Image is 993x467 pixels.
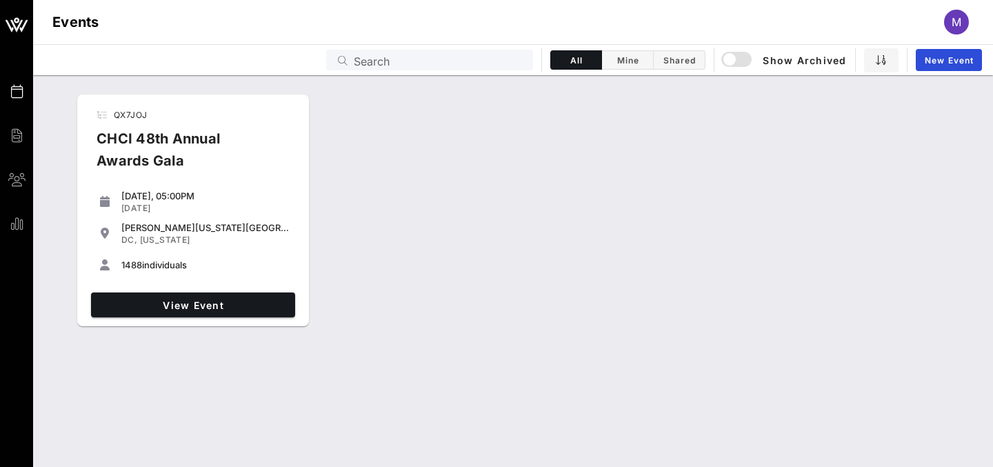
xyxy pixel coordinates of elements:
span: Show Archived [723,52,846,68]
button: Shared [654,50,705,70]
span: All [559,55,593,66]
span: 1488 [121,259,142,270]
div: [PERSON_NAME][US_STATE][GEOGRAPHIC_DATA] [121,222,290,233]
span: Shared [662,55,696,66]
a: New Event [916,49,982,71]
div: CHCI 48th Annual Awards Gala [86,128,280,183]
span: DC, [121,235,137,245]
span: Mine [610,55,645,66]
div: [DATE], 05:00PM [121,190,290,201]
a: View Event [91,292,295,317]
span: QX7JOJ [114,110,147,120]
span: View Event [97,299,290,311]
div: m [944,10,969,34]
h1: Events [52,11,99,33]
span: [US_STATE] [140,235,190,245]
button: All [550,50,602,70]
span: New Event [924,55,974,66]
div: [DATE] [121,203,290,214]
button: Mine [602,50,654,70]
button: Show Archived [723,48,847,72]
span: m [952,15,961,29]
div: individuals [121,259,290,270]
